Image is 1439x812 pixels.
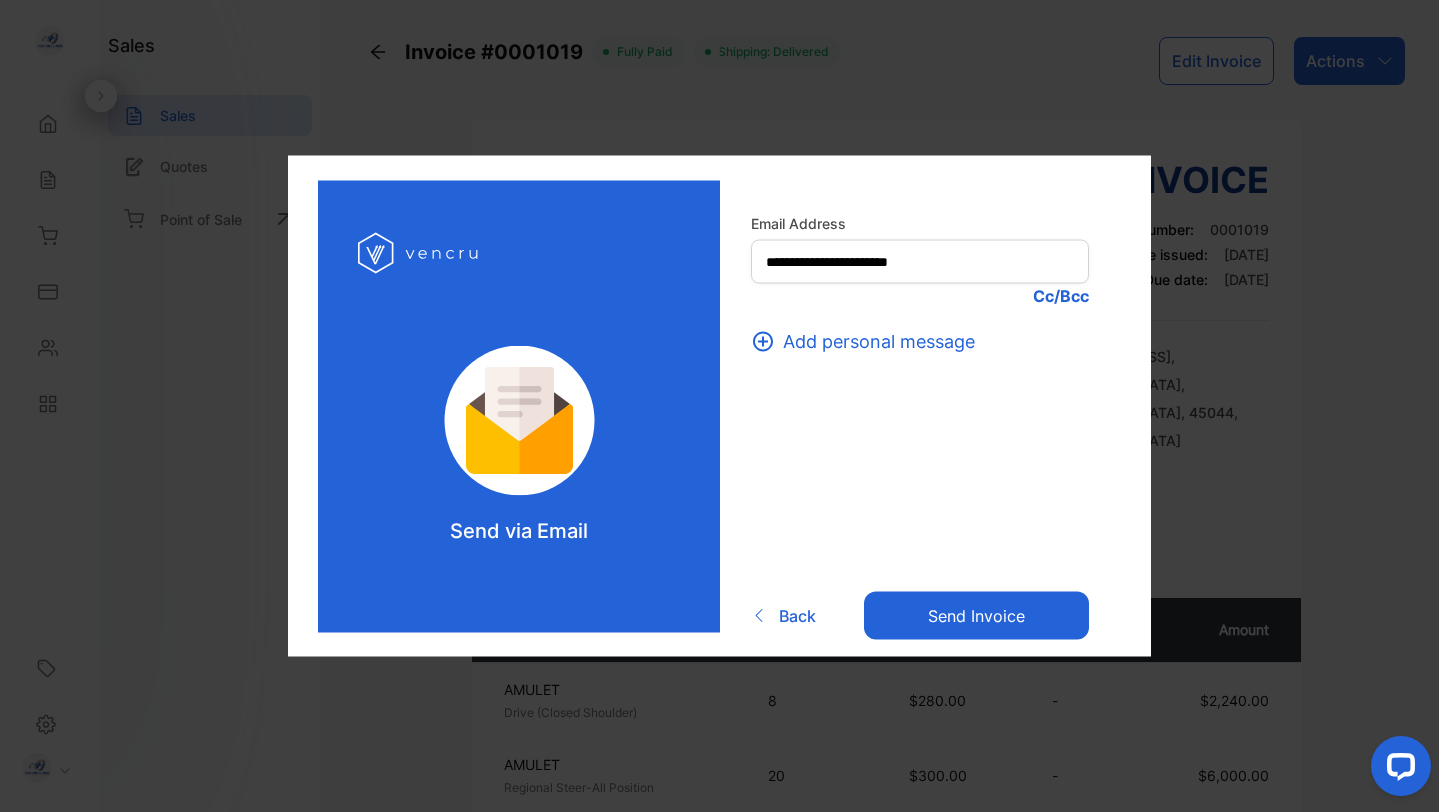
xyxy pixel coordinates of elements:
button: Send invoice [864,591,1089,639]
img: log [417,346,622,496]
p: Cc/Bcc [751,284,1089,308]
label: Email Address [751,213,1089,234]
img: log [358,221,483,286]
span: Back [779,603,816,627]
span: Add personal message [783,328,975,355]
p: Send via Email [450,516,588,546]
button: Add personal message [751,328,987,355]
iframe: LiveChat chat widget [1355,728,1439,812]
